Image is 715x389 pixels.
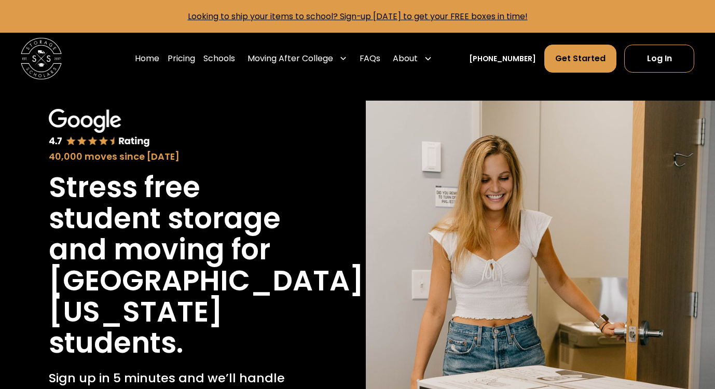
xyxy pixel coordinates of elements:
div: 40,000 moves since [DATE] [49,150,300,164]
a: FAQs [360,44,380,73]
h1: students. [49,327,183,358]
a: Log In [624,45,694,73]
div: Moving After College [247,52,333,65]
img: Storage Scholars main logo [21,38,62,79]
a: Get Started [544,45,616,73]
a: Looking to ship your items to school? Sign-up [DATE] to get your FREE boxes in time! [188,10,528,22]
img: Google 4.7 star rating [49,109,149,147]
div: About [393,52,418,65]
h1: Stress free student storage and moving for [49,172,300,265]
a: [PHONE_NUMBER] [469,53,536,64]
h1: [GEOGRAPHIC_DATA][US_STATE] [49,265,364,327]
a: Home [135,44,159,73]
a: Pricing [168,44,195,73]
a: Schools [203,44,235,73]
